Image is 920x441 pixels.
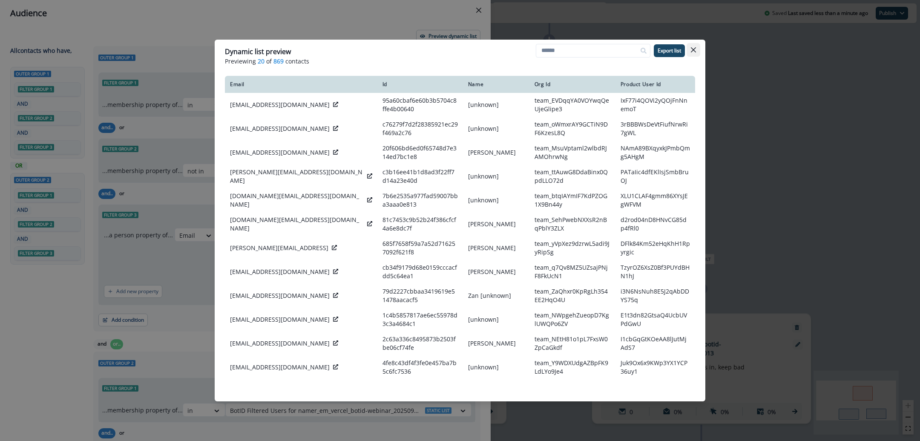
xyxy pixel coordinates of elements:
[468,81,524,88] div: Name
[258,57,264,66] span: 20
[273,57,284,66] span: 869
[529,141,615,164] td: team_MsuVptaml2wlbdRJAMOhrwNg
[615,188,695,212] td: XLU1CLAF4gmm86XYsJEgWFVM
[615,141,695,164] td: NAmA89BXqyxkJPmbQmg5AHgM
[230,81,372,88] div: Email
[654,44,685,57] button: Export list
[615,379,695,403] td: BNDtIsGuPTrovlBFnAnlNWeb
[463,236,529,260] td: [PERSON_NAME]
[463,212,529,236] td: [PERSON_NAME]
[615,308,695,331] td: E1t3dn82GtsaQ4UcbUVPdGwU
[529,164,615,188] td: team_ttAuwG8DdaBinx0QpdLLO72d
[615,212,695,236] td: d2rod04nD8HNvCG85dp4fRl0
[615,284,695,308] td: i3N6NsNuh8E5J2qAbDDYS75q
[463,141,529,164] td: [PERSON_NAME]
[463,188,529,212] td: [unknown]
[230,315,330,324] p: [EMAIL_ADDRESS][DOMAIN_NAME]
[615,164,695,188] td: PATaIic4dfEKlIsjSmbBruOJ
[615,260,695,284] td: TzyrOZ6XsZ0Bf3PUYdBHN1hJ
[382,81,458,88] div: Id
[615,331,695,355] td: I1cbGqGtKOeAA8lJutMjAdS7
[377,284,463,308] td: 79d2227cbbaa3419619e51478aacacf5
[230,192,364,209] p: [DOMAIN_NAME][EMAIL_ADDRESS][DOMAIN_NAME]
[230,124,330,133] p: [EMAIL_ADDRESS][DOMAIN_NAME]
[377,236,463,260] td: 685f7658f59a7a52d716257092f621f8
[615,236,695,260] td: DFlk84Km52eHqKhH1Rpyrgic
[463,117,529,141] td: [unknown]
[463,260,529,284] td: [PERSON_NAME]
[529,331,615,355] td: team_NEtH81o1pL7FxsW0ZpCaGkdf
[535,81,610,88] div: Org Id
[687,43,700,57] button: Close
[529,188,615,212] td: team_btqIAYmIF7KdPZOG1X9Bn44y
[529,260,615,284] td: team_q7Qv8MZ5UZsajPNjF8FkUcN1
[377,355,463,379] td: 4fe8c43df4f3fe0e457ba7b5c6fc7536
[529,93,615,117] td: team_EVDqqYA0VOYwqQeUjeGlipe3
[377,379,463,403] td: 7d44b84967f5931c6744230519c59f06
[621,81,690,88] div: Product User Id
[377,141,463,164] td: 20f606bd6ed0f65748d7e314ed7bc1e8
[225,57,695,66] p: Previewing of contacts
[230,291,330,300] p: [EMAIL_ADDRESS][DOMAIN_NAME]
[230,339,330,348] p: [EMAIL_ADDRESS][DOMAIN_NAME]
[463,284,529,308] td: Zan [unknown]
[377,260,463,284] td: cb34f9179d68e0159cccacfdd5c64ea1
[529,308,615,331] td: team_NWpgehZueopD7KglUWQPo6ZV
[615,93,695,117] td: IxF77i4QOVi2yQOjFnNnemoT
[377,308,463,331] td: 1c4b5857817ae6ec55978d3c3a4684c1
[529,212,615,236] td: team_SehPwebNXXsR2nBqPblY3ZLX
[658,48,681,54] p: Export list
[529,355,615,379] td: team_Y9WDXUdgAZBpFK9LdLYo9Je4
[615,355,695,379] td: Juk9Ox6x9KWp3YX1YCP36uy1
[377,93,463,117] td: 95a60cbaf6e60b3b5704c8ffe4b00640
[230,216,364,233] p: [DOMAIN_NAME][EMAIL_ADDRESS][DOMAIN_NAME]
[529,117,615,141] td: team_oWmxrAY9GCTiN9DF6KzesL8Q
[225,46,291,57] p: Dynamic list preview
[377,331,463,355] td: 2c63a336c8495873b2503fbe06cf74fe
[230,148,330,157] p: [EMAIL_ADDRESS][DOMAIN_NAME]
[230,363,330,372] p: [EMAIL_ADDRESS][DOMAIN_NAME]
[615,117,695,141] td: 3rBBBWsDeVtFiufNrwRi7gWL
[463,93,529,117] td: [unknown]
[377,164,463,188] td: c3b16ee41b1d8ad3f22ff7d14a23e40d
[463,164,529,188] td: [unknown]
[463,379,529,403] td: [unknown]
[230,383,364,400] p: [EMAIL_ADDRESS][PERSON_NAME][DOMAIN_NAME]
[463,331,529,355] td: [PERSON_NAME]
[230,101,330,109] p: [EMAIL_ADDRESS][DOMAIN_NAME]
[377,212,463,236] td: 81c7453c9b52b24f386cfcf4a6e8dc7f
[463,308,529,331] td: [unknown]
[230,268,330,276] p: [EMAIL_ADDRESS][DOMAIN_NAME]
[377,117,463,141] td: c76279f7d2f28385921ec29f469a2c76
[230,168,364,185] p: [PERSON_NAME][EMAIL_ADDRESS][DOMAIN_NAME]
[529,284,615,308] td: team_ZaQhxr0KpRgLh354EE2HqO4U
[377,188,463,212] td: 7b6e2535a977fad59007bba3aaa0e813
[529,236,615,260] td: team_yVpXez9dzrwL5adi9JyRipSg
[463,355,529,379] td: [unknown]
[230,244,328,252] p: [PERSON_NAME][EMAIL_ADDRESS]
